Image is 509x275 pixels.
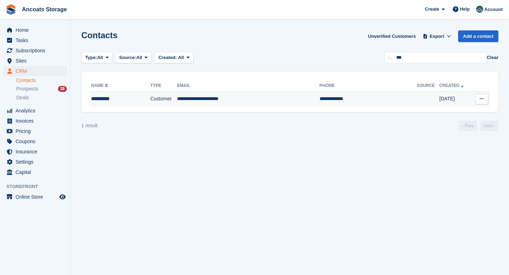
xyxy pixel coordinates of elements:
span: Sites [16,56,58,66]
a: menu [4,167,67,177]
a: menu [4,25,67,35]
button: Clear [487,54,498,61]
span: Source: [119,54,136,61]
a: menu [4,66,67,76]
a: Unverified Customers [365,30,419,42]
a: Previous [459,121,477,131]
a: menu [4,46,67,55]
a: menu [4,136,67,146]
span: Online Store [16,192,58,202]
a: Next [480,121,498,131]
span: Create [425,6,439,13]
div: 1 result [81,122,98,129]
a: menu [4,192,67,202]
a: menu [4,56,67,66]
a: menu [4,147,67,157]
span: Type: [85,54,97,61]
span: All [97,54,103,61]
a: Created [439,83,465,88]
button: Created: All [154,52,193,64]
span: Coupons [16,136,58,146]
th: Source [417,80,439,92]
td: [DATE] [439,92,472,106]
a: Preview store [58,193,67,201]
span: All [136,54,142,61]
th: Email [177,80,320,92]
a: Name [91,83,109,88]
th: Type [150,80,177,92]
a: menu [4,126,67,136]
span: CRM [16,66,58,76]
span: Settings [16,157,58,167]
span: Analytics [16,106,58,116]
div: 38 [58,86,67,92]
span: Help [460,6,470,13]
span: Export [430,33,444,40]
span: Prospects [16,86,38,92]
h1: Contacts [81,30,118,40]
span: Storefront [6,183,70,190]
a: menu [4,106,67,116]
a: menu [4,116,67,126]
a: Ancoats Storage [19,4,70,15]
span: Tasks [16,35,58,45]
span: Invoices [16,116,58,126]
button: Source: All [115,52,152,64]
span: Capital [16,167,58,177]
span: Subscriptions [16,46,58,55]
span: Home [16,25,58,35]
th: Phone [320,80,417,92]
a: Prospects 38 [16,85,67,93]
span: Created: [158,55,177,60]
span: Account [484,6,503,13]
span: Pricing [16,126,58,136]
a: Contacts [16,77,67,84]
span: All [178,55,184,60]
button: Export [421,30,452,42]
a: menu [4,157,67,167]
img: stora-icon-8386f47178a22dfd0bd8f6a31ec36ba5ce8667c1dd55bd0f319d3a0aa187defe.svg [6,4,16,15]
button: Type: All [81,52,112,64]
a: Add a contact [458,30,498,42]
a: menu [4,35,67,45]
td: Customer [150,92,177,106]
span: Insurance [16,147,58,157]
nav: Page [457,121,500,131]
span: Deals [16,94,29,101]
a: Deals [16,94,67,101]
